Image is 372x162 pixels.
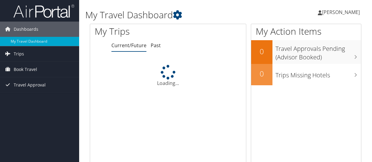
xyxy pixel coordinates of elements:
div: Loading... [90,65,246,87]
span: Travel Approval [14,77,46,93]
a: 0Travel Approvals Pending (Advisor Booked) [251,40,361,64]
h1: My Travel Dashboard [85,9,272,21]
h2: 0 [251,69,272,79]
a: 0Trips Missing Hotels [251,64,361,85]
span: Dashboards [14,22,38,37]
h1: My Trips [95,25,177,38]
span: [PERSON_NAME] [322,9,360,16]
h3: Trips Missing Hotels [275,68,361,79]
h1: My Action Items [251,25,361,38]
a: Past [151,42,161,49]
span: Book Travel [14,62,37,77]
h3: Travel Approvals Pending (Advisor Booked) [275,41,361,62]
a: Current/Future [111,42,146,49]
span: Trips [14,46,24,62]
a: [PERSON_NAME] [318,3,366,21]
img: airportal-logo.png [13,4,74,18]
h2: 0 [251,46,272,57]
